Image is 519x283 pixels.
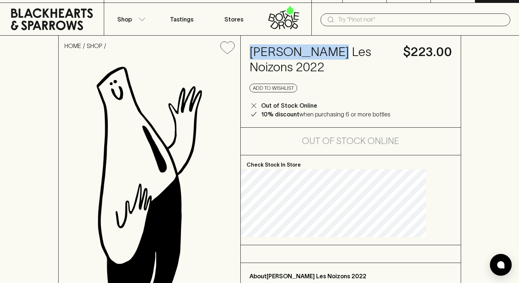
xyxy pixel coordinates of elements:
p: Tastings [170,15,193,24]
p: About [PERSON_NAME] Les Noizons 2022 [249,272,452,280]
h4: $223.00 [403,44,452,60]
p: when purchasing 6 or more bottles [261,110,390,119]
input: Try "Pinot noir" [338,14,504,25]
button: Add to wishlist [217,39,237,57]
p: Shop [117,15,132,24]
h5: Out of Stock Online [302,135,399,147]
a: Stores [208,3,260,35]
p: Out of Stock Online [261,101,317,110]
a: HOME [64,43,81,49]
button: Shop [104,3,156,35]
h4: [PERSON_NAME] Les Noizons 2022 [249,44,394,75]
p: Check Stock In Store [241,155,461,169]
img: bubble-icon [497,261,504,268]
p: Stores [224,15,243,24]
b: 10% discount [261,111,299,117]
a: SHOP [87,43,102,49]
button: Add to wishlist [249,84,297,92]
a: Tastings [156,3,208,35]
